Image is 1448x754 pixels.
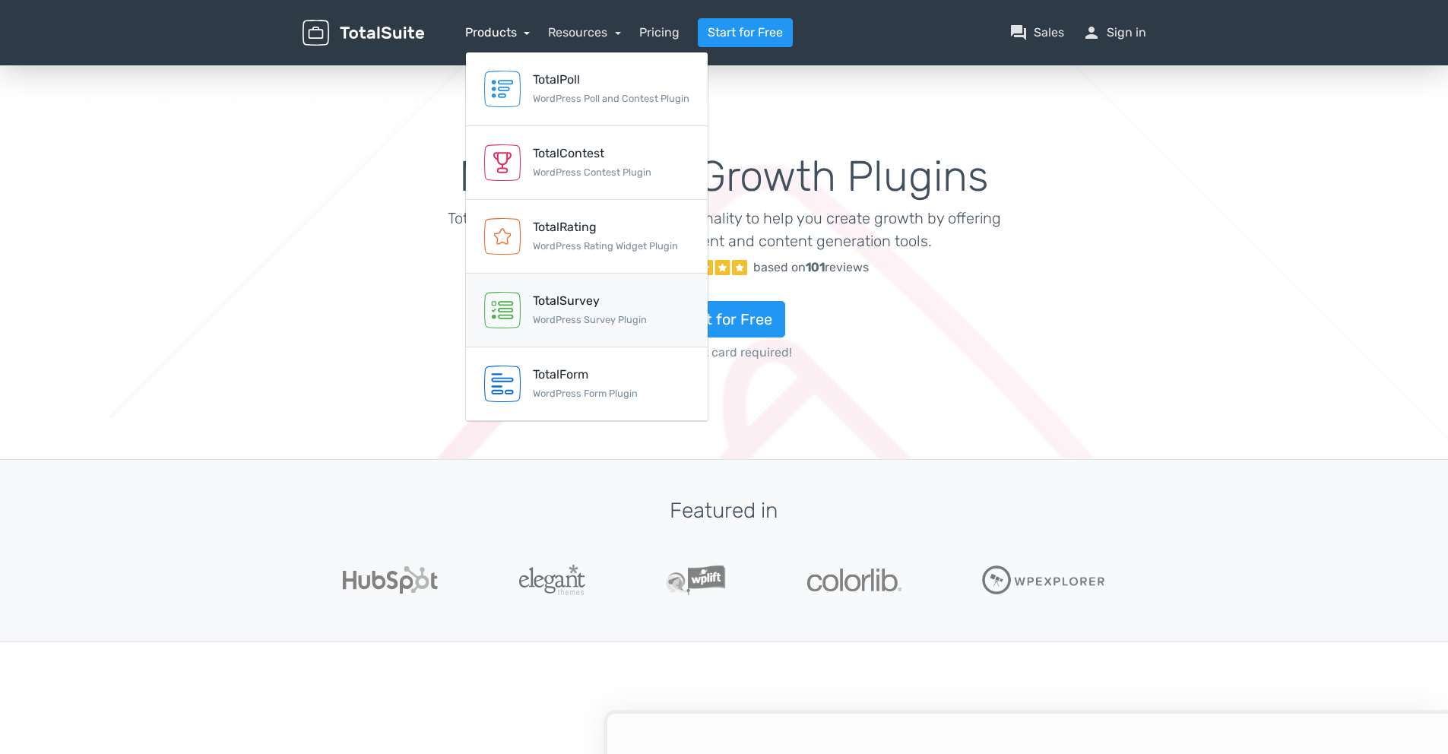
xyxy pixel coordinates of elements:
img: ElegantThemes [519,565,585,595]
div: based on reviews [753,258,869,277]
img: TotalForm [484,366,521,402]
div: TotalContest [533,144,651,163]
a: Start for Free [698,18,793,47]
img: Colorlib [807,569,901,591]
div: TotalPoll [533,71,689,89]
a: TotalRating WordPress Rating Widget Plugin [466,200,708,274]
a: question_answerSales [1009,24,1064,42]
a: Excellent 5/5 based on101reviews [447,252,1001,283]
img: Hubspot [343,566,438,594]
img: WPLift [666,565,726,595]
a: TotalPoll WordPress Poll and Contest Plugin [466,52,708,126]
img: TotalPoll [484,71,521,107]
small: WordPress Survey Plugin [533,314,647,325]
div: TotalForm [533,366,638,384]
img: TotalSurvey [484,292,521,328]
span: person [1082,24,1101,42]
a: Products [465,25,531,40]
img: WPExplorer [982,565,1105,594]
a: TotalSurvey WordPress Survey Plugin [466,274,708,347]
small: WordPress Form Plugin [533,388,638,399]
span: No credit card required! [447,344,1001,362]
a: TotalForm WordPress Form Plugin [466,347,708,421]
a: Start for Free [664,301,785,337]
a: personSign in [1082,24,1146,42]
span: question_answer [1009,24,1028,42]
a: Pricing [639,24,680,42]
small: WordPress Poll and Contest Plugin [533,93,689,104]
h1: Marketing & Growth Plugins [447,154,1001,201]
a: TotalContest WordPress Contest Plugin [466,126,708,200]
strong: 101 [806,260,825,274]
img: TotalContest [484,144,521,181]
img: TotalSuite for WordPress [303,20,424,46]
img: TotalRating [484,218,521,255]
p: TotalSuite extends WordPress functionality to help you create growth by offering a wide range of ... [447,207,1001,252]
small: WordPress Rating Widget Plugin [533,240,678,252]
a: Resources [548,25,621,40]
div: TotalSurvey [533,292,647,310]
h3: Featured in [303,499,1146,523]
small: WordPress Contest Plugin [533,166,651,178]
div: TotalRating [533,218,678,236]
